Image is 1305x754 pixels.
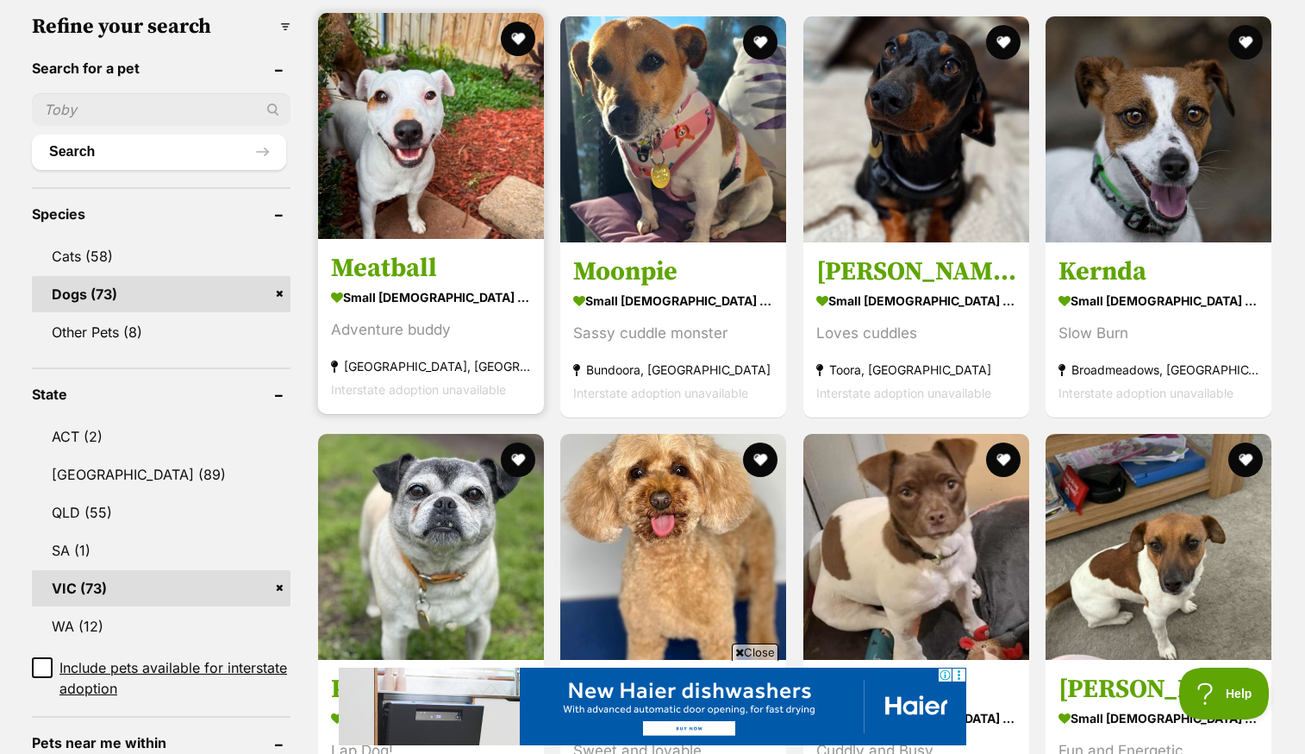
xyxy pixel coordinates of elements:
button: favourite [986,25,1021,60]
a: ACT (2) [32,418,290,455]
button: Search [32,135,286,169]
img: Poppy - Pug Dog [318,434,544,660]
header: Species [32,206,290,222]
button: favourite [986,443,1021,477]
span: Include pets available for interstate adoption [59,657,290,699]
span: Interstate adoption unavailable [816,386,991,400]
strong: small [DEMOGRAPHIC_DATA] Dog [816,706,1016,731]
a: Kernda small [DEMOGRAPHIC_DATA] Dog Slow Burn Broadmeadows, [GEOGRAPHIC_DATA] Interstate adoption... [1046,242,1271,418]
a: Include pets available for interstate adoption [32,657,290,699]
img: Kernda - Jack Russell Terrier Dog [1046,16,1271,242]
header: State [32,386,290,402]
h3: Meatball [331,252,531,285]
div: Loves cuddles [816,322,1016,345]
button: favourite [501,22,535,56]
a: Moonpie small [DEMOGRAPHIC_DATA] Dog Sassy cuddle monster Bundoora, [GEOGRAPHIC_DATA] Interstate ... [560,242,786,418]
div: Sassy cuddle monster [573,322,773,345]
a: [PERSON_NAME] small [DEMOGRAPHIC_DATA] Dog Loves cuddles Toora, [GEOGRAPHIC_DATA] Interstate adop... [803,242,1029,418]
button: favourite [501,443,535,477]
a: Meatball small [DEMOGRAPHIC_DATA] Dog Adventure buddy [GEOGRAPHIC_DATA], [GEOGRAPHIC_DATA] Inters... [318,239,544,414]
strong: small [DEMOGRAPHIC_DATA] Dog [331,706,531,731]
img: Moonpie - Jack Russell Terrier Dog [560,16,786,242]
button: favourite [744,25,778,60]
a: Cats (58) [32,238,290,274]
img: Luther - Dachshund Dog [803,16,1029,242]
span: Interstate adoption unavailable [331,382,506,397]
a: [GEOGRAPHIC_DATA] (89) [32,456,290,493]
strong: small [DEMOGRAPHIC_DATA] Dog [331,285,531,310]
a: WA (12) [32,608,290,644]
header: Search for a pet [32,60,290,76]
img: Meatball - Jack Russell Terrier Dog [318,13,544,239]
strong: Broadmeadows, [GEOGRAPHIC_DATA] [1058,358,1258,381]
a: QLD (55) [32,494,290,531]
header: Pets near me within [32,735,290,751]
strong: small [DEMOGRAPHIC_DATA] Dog [1058,288,1258,313]
strong: [GEOGRAPHIC_DATA], [GEOGRAPHIC_DATA] [331,355,531,378]
h3: Kernda [1058,255,1258,288]
iframe: Help Scout Beacon - Open [1179,668,1271,719]
a: Dogs (73) [32,276,290,312]
h3: [PERSON_NAME] [1058,673,1258,706]
button: favourite [744,443,778,477]
button: favourite [1228,443,1263,477]
img: Odie - Jack Russell Terrier Dog [1046,434,1271,660]
a: VIC (73) [32,570,290,606]
h3: [PERSON_NAME] [816,255,1016,288]
strong: small [DEMOGRAPHIC_DATA] Dog [573,288,773,313]
h3: Refine your search [32,15,290,39]
h3: Poppy [331,673,531,706]
span: Close [732,644,778,661]
strong: Toora, [GEOGRAPHIC_DATA] [816,358,1016,381]
div: Adventure buddy [331,318,531,342]
strong: Bundoora, [GEOGRAPHIC_DATA] [573,358,773,381]
img: Bounce - Jack Russell Terrier x Pug Dog [803,434,1029,660]
h3: Bounce [816,673,1016,706]
a: SA (1) [32,532,290,569]
strong: small [DEMOGRAPHIC_DATA] Dog [1058,706,1258,731]
input: Toby [32,93,290,126]
img: Mitzi - Poodle (Toy) Dog [560,434,786,660]
span: Interstate adoption unavailable [1058,386,1233,400]
iframe: Advertisement [339,668,966,745]
span: Interstate adoption unavailable [573,386,748,400]
strong: small [DEMOGRAPHIC_DATA] Dog [816,288,1016,313]
a: Other Pets (8) [32,314,290,350]
div: Slow Burn [1058,322,1258,345]
h3: Moonpie [573,255,773,288]
button: favourite [1228,25,1263,60]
